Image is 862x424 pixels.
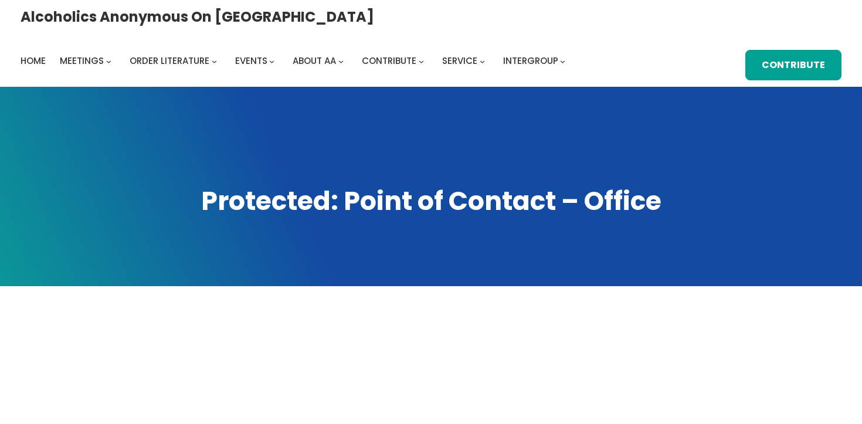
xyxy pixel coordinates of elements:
a: Service [442,53,477,69]
button: Service submenu [480,58,485,63]
button: Events submenu [269,58,274,63]
span: Home [21,55,46,67]
button: Order Literature submenu [212,58,217,63]
button: Meetings submenu [106,58,111,63]
span: Meetings [60,55,104,67]
a: Events [235,53,267,69]
button: Intergroup submenu [560,58,565,63]
button: About AA submenu [338,58,344,63]
span: Intergroup [503,55,558,67]
button: Contribute submenu [419,58,424,63]
a: Home [21,53,46,69]
a: Intergroup [503,53,558,69]
span: About AA [293,55,336,67]
span: Service [442,55,477,67]
span: Events [235,55,267,67]
a: About AA [293,53,336,69]
nav: Intergroup [21,53,569,69]
a: Alcoholics Anonymous on [GEOGRAPHIC_DATA] [21,4,374,29]
a: Contribute [362,53,416,69]
a: Meetings [60,53,104,69]
a: Contribute [745,50,841,80]
span: Order Literature [130,55,209,67]
h1: Protected: Point of Contact – Office [21,184,841,219]
span: Contribute [362,55,416,67]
